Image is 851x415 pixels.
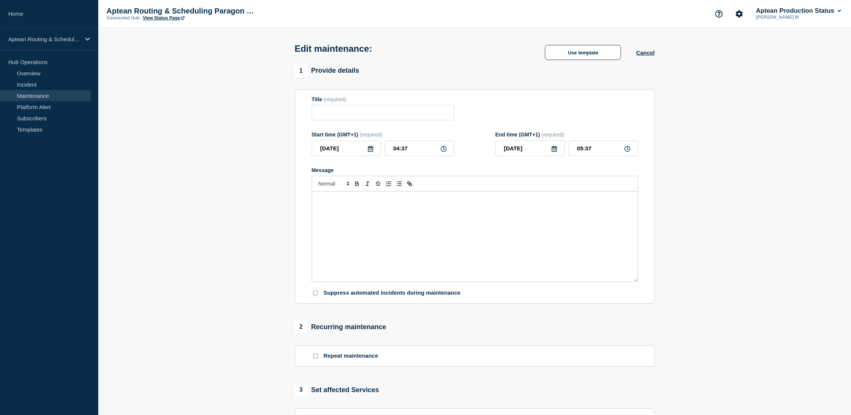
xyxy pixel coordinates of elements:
[755,15,833,20] p: [PERSON_NAME] M
[495,132,638,138] div: End time (GMT+1)
[542,132,564,138] span: (required)
[295,64,308,77] span: 1
[545,45,621,60] button: Use template
[312,132,454,138] div: Start time (GMT+1)
[312,96,454,102] div: Title
[569,141,638,156] input: HH:MM
[404,179,415,188] button: Toggle link
[636,49,654,56] button: Cancel
[383,179,394,188] button: Toggle ordered list
[362,179,373,188] button: Toggle italic text
[711,6,727,22] button: Support
[324,352,378,360] p: Repeat maintenance
[295,64,359,77] div: Provide details
[295,43,372,54] h1: Edit maintenance:
[312,141,381,156] input: YYYY-MM-DD
[143,15,185,21] a: View Status Page
[324,96,347,102] span: (required)
[107,7,257,15] p: Aptean Routing & Scheduling Paragon Edition
[324,289,461,297] p: Suppress automated incidents during maintenance
[755,7,843,15] button: Aptean Production Status
[495,141,565,156] input: YYYY-MM-DD
[360,132,383,138] span: (required)
[313,354,318,358] input: Repeat maintenance
[315,179,352,188] span: Font size
[312,105,454,120] input: Title
[295,384,308,396] span: 3
[385,141,454,156] input: HH:MM
[8,36,80,42] p: Aptean Routing & Scheduling Paragon Edition
[295,384,379,396] div: Set affected Services
[295,321,386,333] div: Recurring maintenance
[312,167,638,173] div: Message
[394,179,404,188] button: Toggle bulleted list
[373,179,383,188] button: Toggle strikethrough text
[352,179,362,188] button: Toggle bold text
[107,15,140,21] p: Connected Hub
[312,192,638,282] div: Message
[313,291,318,295] input: Suppress automated incidents during maintenance
[731,6,747,22] button: Account settings
[295,321,308,333] span: 2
